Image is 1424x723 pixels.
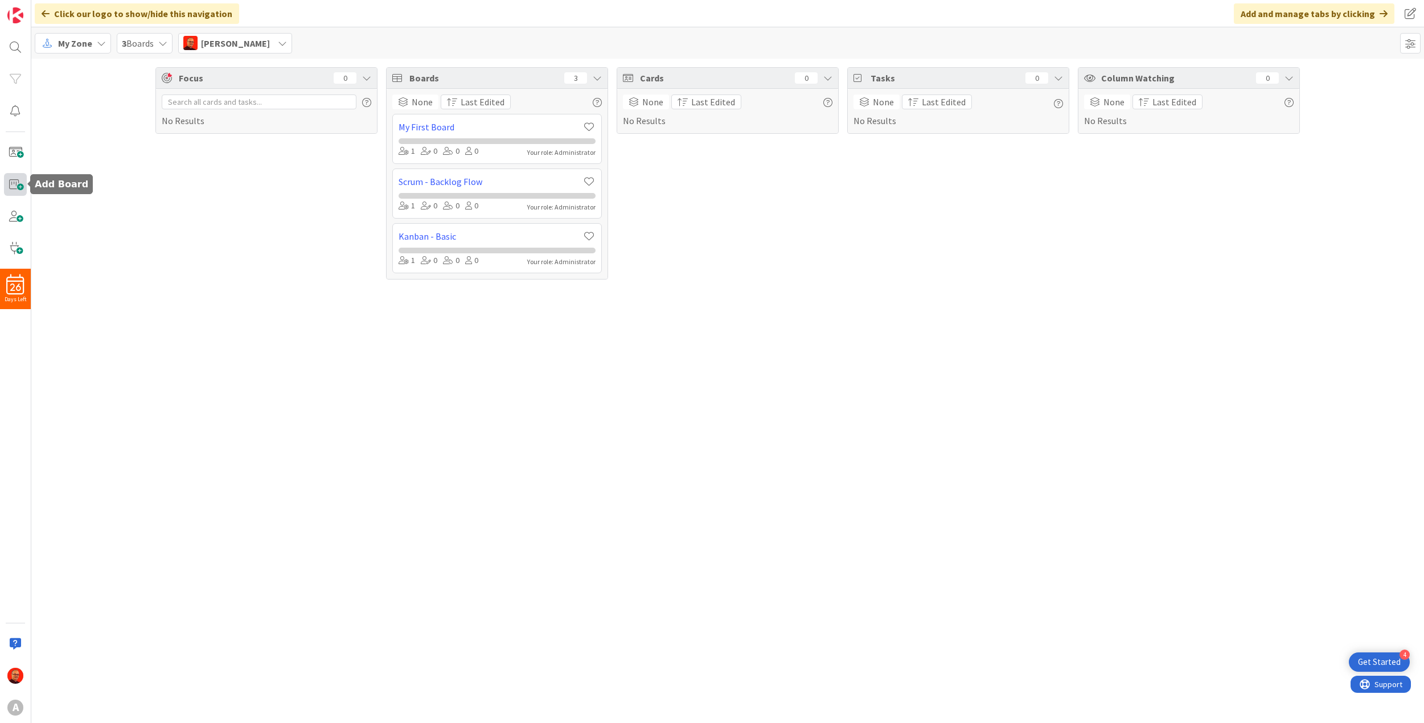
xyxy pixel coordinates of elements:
[871,71,1020,85] span: Tasks
[58,36,92,50] span: My Zone
[409,71,559,85] span: Boards
[640,71,789,85] span: Cards
[122,38,126,49] b: 3
[465,254,478,267] div: 0
[1256,72,1279,84] div: 0
[671,95,741,109] button: Last Edited
[564,72,587,84] div: 3
[465,145,478,158] div: 0
[1349,652,1410,672] div: Open Get Started checklist, remaining modules: 4
[443,200,459,212] div: 0
[162,95,371,128] div: No Results
[691,95,735,109] span: Last Edited
[24,2,52,15] span: Support
[1400,650,1410,660] div: 4
[527,202,596,212] div: Your role: Administrator
[461,95,504,109] span: Last Edited
[421,200,437,212] div: 0
[1103,95,1125,109] span: None
[1101,71,1250,85] span: Column Watching
[421,254,437,267] div: 0
[441,95,511,109] button: Last Edited
[1084,95,1294,128] div: No Results
[10,284,21,291] span: 26
[1358,656,1401,668] div: Get Started
[162,95,356,109] input: Search all cards and tasks...
[873,95,894,109] span: None
[399,254,415,267] div: 1
[902,95,972,109] button: Last Edited
[183,36,198,50] img: CP
[443,145,459,158] div: 0
[399,175,582,188] a: Scrum - Backlog Flow
[623,95,832,128] div: No Results
[399,200,415,212] div: 1
[412,95,433,109] span: None
[1234,3,1394,24] div: Add and manage tabs by clicking
[399,229,582,243] a: Kanban - Basic
[1025,72,1048,84] div: 0
[35,179,88,190] h5: Add Board
[443,254,459,267] div: 0
[642,95,663,109] span: None
[7,7,23,23] img: Visit kanbanzone.com
[35,3,239,24] div: Click our logo to show/hide this navigation
[421,145,437,158] div: 0
[179,71,325,85] span: Focus
[122,36,154,50] span: Boards
[922,95,966,109] span: Last Edited
[201,36,270,50] span: [PERSON_NAME]
[7,700,23,716] div: A
[795,72,818,84] div: 0
[527,147,596,158] div: Your role: Administrator
[7,668,23,684] img: CP
[465,200,478,212] div: 0
[1132,95,1203,109] button: Last Edited
[334,72,356,84] div: 0
[527,257,596,267] div: Your role: Administrator
[399,120,582,134] a: My First Board
[1152,95,1196,109] span: Last Edited
[853,95,1063,128] div: No Results
[399,145,415,158] div: 1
